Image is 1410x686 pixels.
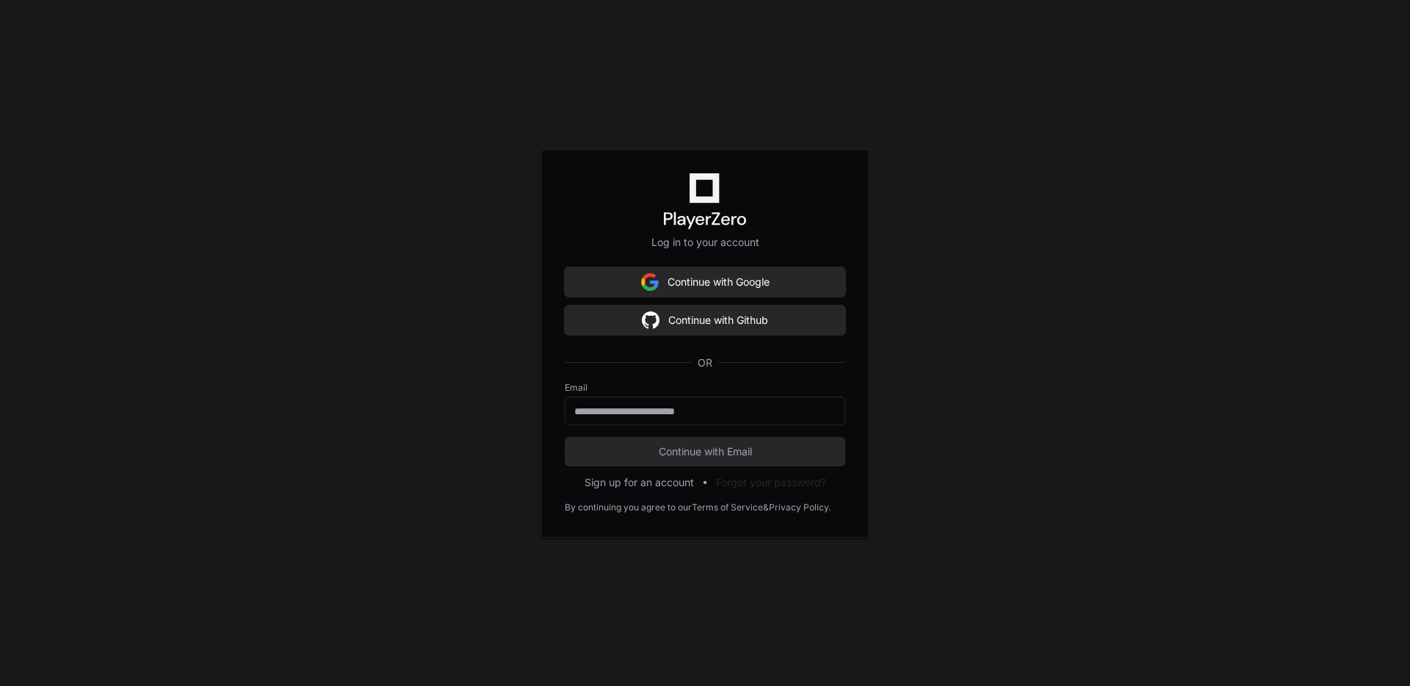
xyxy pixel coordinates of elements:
a: Terms of Service [692,502,763,513]
button: Forgot your password? [716,475,826,490]
div: By continuing you agree to our [565,502,692,513]
button: Sign up for an account [585,475,694,490]
span: Continue with Email [565,444,845,459]
p: Log in to your account [565,235,845,250]
img: Sign in with google [642,306,659,335]
button: Continue with Email [565,437,845,466]
a: Privacy Policy. [769,502,831,513]
img: Sign in with google [641,267,659,297]
div: & [763,502,769,513]
button: Continue with Google [565,267,845,297]
label: Email [565,382,845,394]
span: OR [692,355,718,370]
button: Continue with Github [565,306,845,335]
